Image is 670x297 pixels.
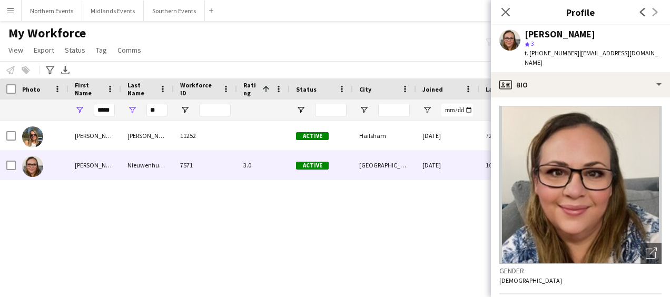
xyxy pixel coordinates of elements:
a: Status [61,43,90,57]
div: Bio [491,72,670,97]
span: Last Name [127,81,155,97]
app-action-btn: Advanced filters [44,64,56,76]
div: Open photos pop-in [641,243,662,264]
button: Northern Events [22,1,82,21]
input: City Filter Input [378,104,410,116]
input: Joined Filter Input [441,104,473,116]
button: Southern Events [144,1,205,21]
div: Nieuwenhuyzen [121,151,174,180]
a: Export [29,43,58,57]
img: Tracy-Lee Nieuwenhuyzen [22,156,43,177]
img: Tracy Bannister [22,126,43,147]
div: [DATE] [416,151,479,180]
input: First Name Filter Input [94,104,115,116]
span: My Workforce [8,25,86,41]
button: Open Filter Menu [127,105,137,115]
div: 11252 [174,121,237,150]
span: Active [296,162,329,170]
span: | [EMAIL_ADDRESS][DOMAIN_NAME] [525,49,658,66]
div: [GEOGRAPHIC_DATA] ([GEOGRAPHIC_DATA]) [353,151,416,180]
button: Open Filter Menu [359,105,369,115]
button: Open Filter Menu [180,105,190,115]
span: Export [34,45,54,55]
div: [DATE] [416,121,479,150]
a: Comms [113,43,145,57]
div: 72 days [479,121,543,150]
input: Status Filter Input [315,104,347,116]
img: Crew avatar or photo [499,106,662,264]
app-action-btn: Export XLSX [59,64,72,76]
span: Joined [422,85,443,93]
span: Rating [243,81,258,97]
h3: Profile [491,5,670,19]
button: Midlands Events [82,1,144,21]
h3: Gender [499,266,662,275]
input: Workforce ID Filter Input [199,104,231,116]
a: View [4,43,27,57]
span: Tag [96,45,107,55]
div: 3.0 [237,151,290,180]
span: View [8,45,23,55]
div: [PERSON_NAME] [525,29,595,39]
button: Open Filter Menu [75,105,84,115]
span: First Name [75,81,102,97]
span: Comms [117,45,141,55]
div: [PERSON_NAME] [68,151,121,180]
span: Workforce ID [180,81,218,97]
span: t. [PHONE_NUMBER] [525,49,579,57]
div: 7571 [174,151,237,180]
div: [PERSON_NAME] [121,121,174,150]
span: Last job [486,85,509,93]
div: 10 days [479,151,543,180]
span: Photo [22,85,40,93]
button: Open Filter Menu [296,105,306,115]
div: [PERSON_NAME] [68,121,121,150]
a: Tag [92,43,111,57]
span: [DEMOGRAPHIC_DATA] [499,276,562,284]
span: City [359,85,371,93]
span: Active [296,132,329,140]
span: Status [65,45,85,55]
span: 3 [531,39,534,47]
input: Last Name Filter Input [146,104,168,116]
span: Status [296,85,317,93]
div: Hailsham [353,121,416,150]
button: Open Filter Menu [422,105,432,115]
